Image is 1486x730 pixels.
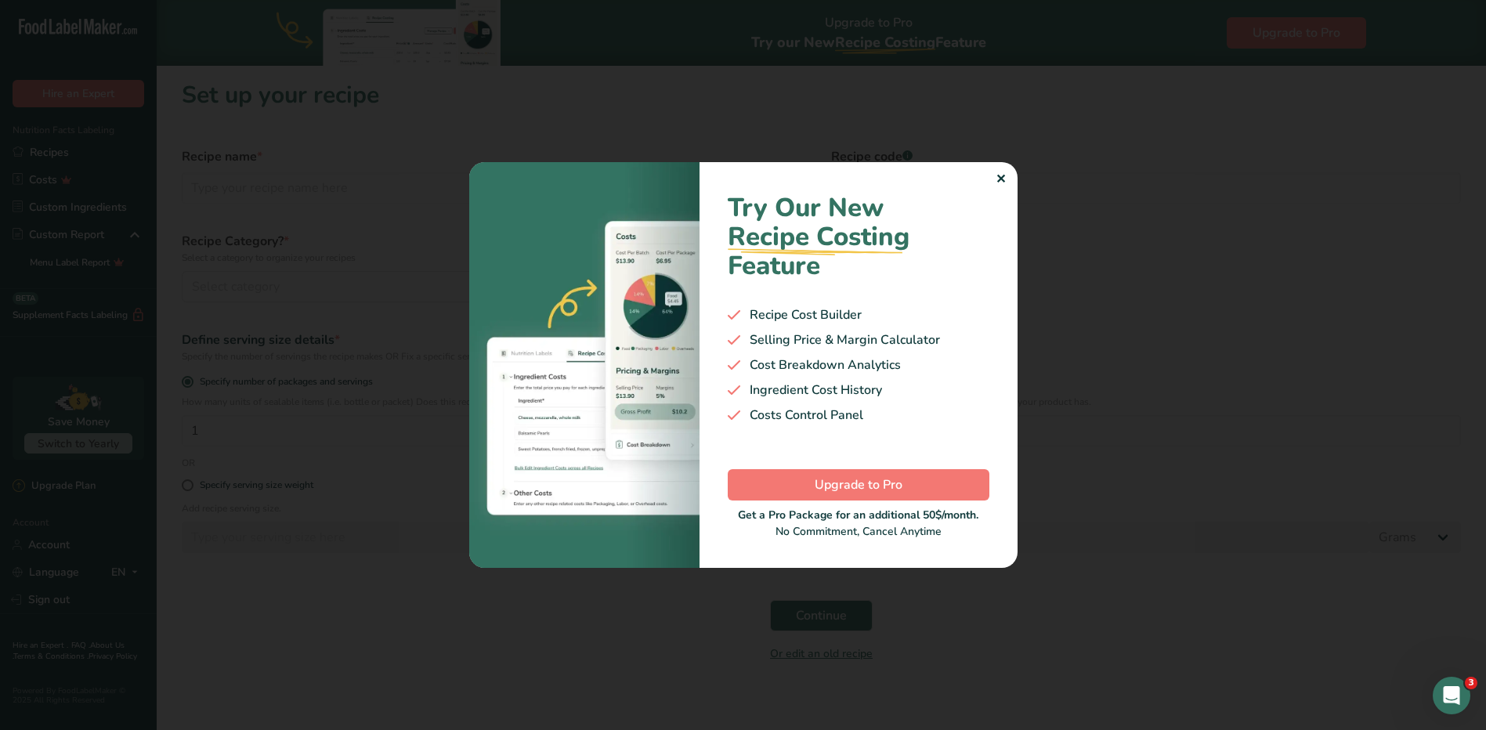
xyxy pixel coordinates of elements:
[728,406,989,425] div: Costs Control Panel
[728,507,989,540] div: No Commitment, Cancel Anytime
[815,475,902,494] span: Upgrade to Pro
[728,381,989,399] div: Ingredient Cost History
[728,305,989,324] div: Recipe Cost Builder
[1433,677,1470,714] iframe: Intercom live chat
[469,162,700,568] img: costing-image-1.bb94421.webp
[728,469,989,501] button: Upgrade to Pro
[728,219,909,255] span: Recipe Costing
[728,507,989,523] div: Get a Pro Package for an additional 50$/month.
[728,193,989,280] h1: Try Our New Feature
[996,170,1006,189] div: ✕
[1465,677,1477,689] span: 3
[728,356,989,374] div: Cost Breakdown Analytics
[728,331,989,349] div: Selling Price & Margin Calculator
